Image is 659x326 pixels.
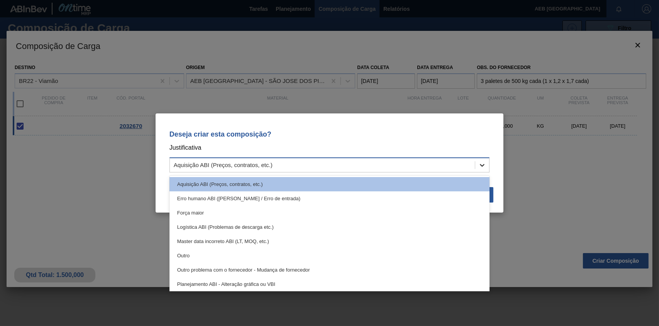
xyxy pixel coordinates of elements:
div: Logística ABI (Problemas de descarga etc.) [169,220,490,234]
div: Erro humano ABI ([PERSON_NAME] / Erro de entrada) [169,191,490,206]
div: Planejamento ABI - Alteração gráfica ou VBI [169,277,490,291]
p: Deseja criar esta composição? [169,130,490,138]
div: Aquisição ABI (Preços, contratos, etc.) [174,162,273,169]
p: Justificativa [169,143,490,153]
div: Força maior [169,206,490,220]
div: Outro problema com o fornecedor - Mudança de fornecedor [169,263,490,277]
div: Aquisição ABI (Preços, contratos, etc.) [169,177,490,191]
div: Master data incorreto ABI (LT, MOQ, etc.) [169,234,490,248]
div: Outro [169,248,490,263]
